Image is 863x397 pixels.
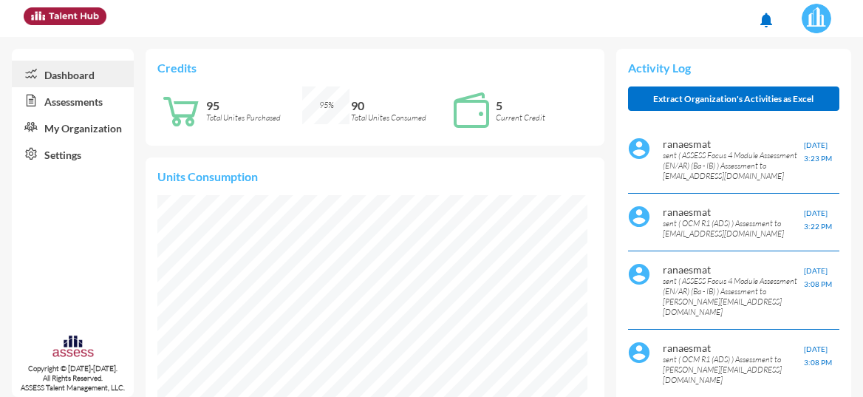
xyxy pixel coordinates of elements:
[496,112,593,123] p: Current Credit
[12,87,134,114] a: Assessments
[206,112,303,123] p: Total Unites Purchased
[157,61,592,75] p: Credits
[157,169,592,183] p: Units Consumption
[663,354,804,385] p: sent ( OCM R1 (ADS) ) Assessment to [PERSON_NAME][EMAIL_ADDRESS][DOMAIN_NAME]
[663,263,804,276] p: ranaesmat
[52,334,95,361] img: assesscompany-logo.png
[206,98,303,112] p: 95
[628,86,839,111] button: Extract Organization's Activities as Excel
[663,206,804,218] p: ranaesmat
[12,61,134,87] a: Dashboard
[351,98,448,112] p: 90
[628,342,650,364] img: default%20profile%20image.svg
[804,208,832,231] span: [DATE] 3:22 PM
[12,114,134,140] a: My Organization
[804,345,832,367] span: [DATE] 3:08 PM
[663,276,804,317] p: sent ( ASSESS Focus 4 Module Assessment (EN/AR) (Ba - IB) ) Assessment to [PERSON_NAME][EMAIL_ADD...
[628,206,650,228] img: default%20profile%20image.svg
[319,100,334,110] span: 95%
[757,11,775,29] mat-icon: notifications
[628,263,650,285] img: default%20profile%20image.svg
[12,364,134,393] p: Copyright © [DATE]-[DATE]. All Rights Reserved. ASSESS Talent Management, LLC.
[804,266,832,288] span: [DATE] 3:08 PM
[628,61,839,75] p: Activity Log
[663,138,804,150] p: ranaesmat
[663,218,804,239] p: sent ( OCM R1 (ADS) ) Assessment to [EMAIL_ADDRESS][DOMAIN_NAME]
[663,150,804,181] p: sent ( ASSESS Focus 4 Module Assessment (EN/AR) (Ba - IB) ) Assessment to [EMAIL_ADDRESS][DOMAIN_...
[351,112,448,123] p: Total Unites Consumed
[628,138,650,160] img: default%20profile%20image.svg
[663,342,804,354] p: ranaesmat
[496,98,593,112] p: 5
[12,140,134,167] a: Settings
[804,140,832,163] span: [DATE] 3:23 PM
